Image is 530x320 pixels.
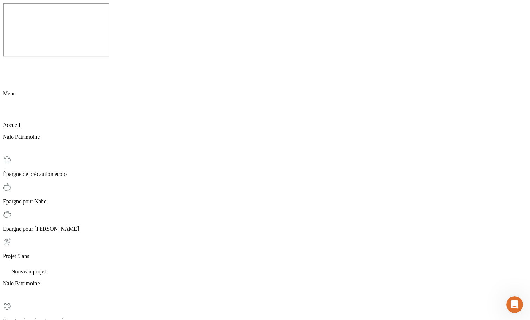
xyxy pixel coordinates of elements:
p: Projet 5 ans [3,253,527,259]
iframe: Intercom live chat [506,296,523,313]
span: Nouveau projet [11,268,46,274]
div: Epargne pour Nahel [3,183,527,205]
p: Nalo Patrimoine [3,280,527,287]
div: Epargne pour Swann [3,210,527,232]
div: Nouveau projet [3,265,527,275]
div: Accueil [3,107,527,128]
span: Menu [3,90,16,96]
p: Nalo Patrimoine [3,134,527,140]
p: Epargne pour [PERSON_NAME] [3,226,527,232]
div: Épargne de précaution ecolo [3,156,527,177]
p: Epargne pour Nahel [3,198,527,205]
div: Projet 5 ans [3,238,527,259]
p: Épargne de précaution ecolo [3,171,527,177]
p: Accueil [3,122,527,128]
